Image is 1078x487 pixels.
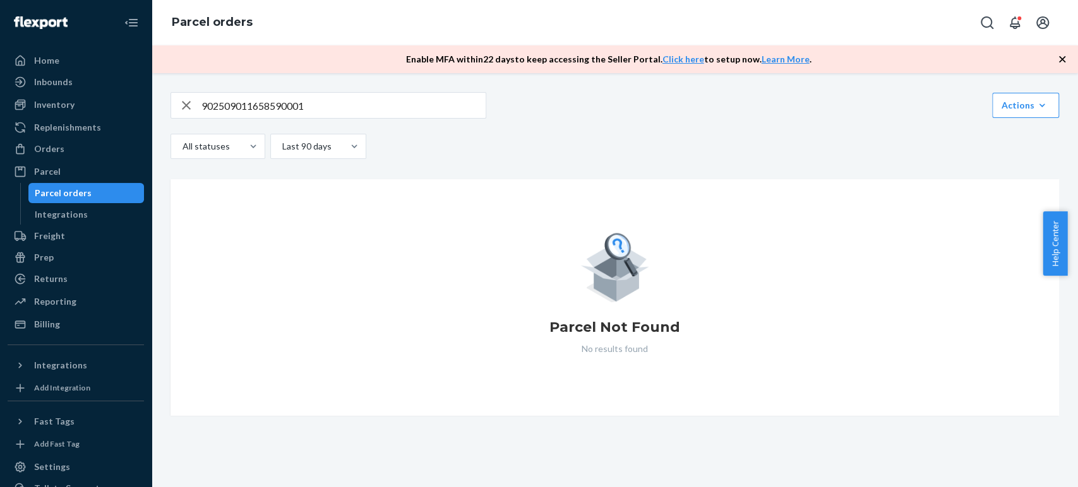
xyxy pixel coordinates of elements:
div: Replenishments [34,121,101,134]
div: Add Integration [34,382,90,393]
div: Integrations [34,359,87,372]
a: Replenishments [8,117,144,138]
img: Flexport logo [14,16,68,29]
div: Fast Tags [34,415,75,428]
a: Returns [8,269,144,289]
a: Integrations [28,204,145,225]
a: Billing [8,314,144,334]
a: Parcel orders [172,15,253,29]
p: Enable MFA within 22 days to keep accessing the Seller Portal. to setup now. . [406,53,811,66]
input: Last 90 days [281,140,282,153]
button: Fast Tags [8,411,144,431]
button: Close Navigation [119,10,144,35]
a: Reporting [8,291,144,312]
a: Settings [8,457,144,477]
img: Empty list [580,230,649,302]
a: Inventory [8,95,144,115]
div: Reporting [34,295,76,308]
a: Home [8,50,144,71]
div: Parcel orders [35,187,92,199]
button: Help Center [1043,211,1067,276]
div: Actions [1002,99,1050,112]
div: Billing [34,318,60,331]
a: Inbounds [8,72,144,92]
button: Integrations [8,355,144,375]
a: Orders [8,139,144,159]
a: Add Integration [8,380,144,396]
h1: Parcel Not Found [549,317,680,337]
div: Integrations [35,208,88,221]
a: Click here [662,54,704,64]
button: Actions [992,93,1059,118]
input: All statuses [181,140,183,153]
div: Inventory [34,98,75,111]
div: Orders [34,143,64,155]
a: Prep [8,247,144,267]
a: Parcel orders [28,183,145,203]
ol: breadcrumbs [162,4,263,41]
button: Open notifications [1002,10,1027,35]
div: Freight [34,230,65,242]
a: Learn More [762,54,810,64]
button: Open account menu [1030,10,1055,35]
div: Settings [34,461,70,473]
div: Home [34,54,59,67]
div: Add Fast Tag [34,438,80,449]
a: Add Fast Tag [8,437,144,452]
div: Parcel [34,165,61,178]
div: Prep [34,251,54,264]
a: Parcel [8,161,144,182]
a: Freight [8,226,144,246]
button: Open Search Box [974,10,1000,35]
input: Search parcels [201,93,486,118]
p: No results found [582,343,648,355]
div: Returns [34,273,68,285]
div: Inbounds [34,76,73,88]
